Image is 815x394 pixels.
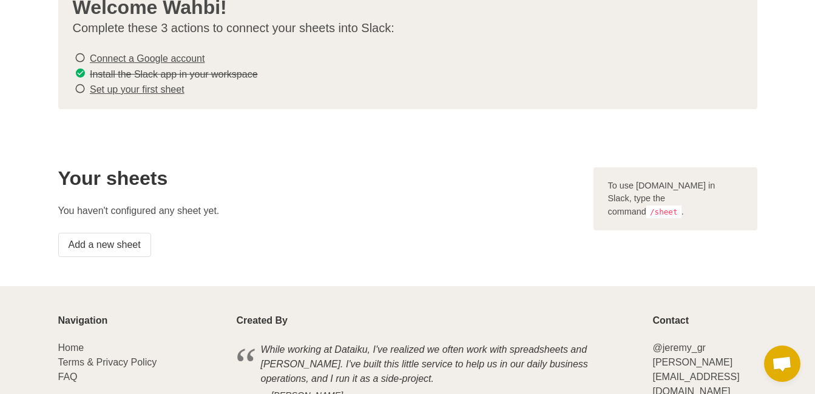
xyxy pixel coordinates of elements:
div: Open chat [764,346,800,382]
code: /sheet [646,205,681,218]
p: Complete these 3 actions to connect your sheets into Slack: [73,21,733,36]
div: To use [DOMAIN_NAME] in Slack, type the command . [593,167,757,231]
a: Set up your first sheet [90,84,184,95]
a: Terms & Privacy Policy [58,357,157,367]
h2: Your sheets [58,167,579,189]
p: Contact [652,315,757,326]
a: FAQ [58,372,78,382]
a: Home [58,342,84,353]
p: Navigation [58,315,222,326]
a: Add a new sheet [58,233,151,257]
s: Install the Slack app in your workspace [90,68,258,79]
a: @jeremy_gr [652,342,705,353]
a: Connect a Google account [90,53,205,64]
p: Created By [237,315,638,326]
p: You haven't configured any sheet yet. [58,204,579,218]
